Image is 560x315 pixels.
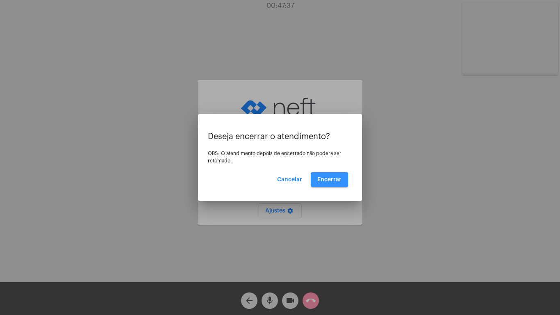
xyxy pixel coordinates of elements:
p: Deseja encerrar o atendimento? [208,132,352,141]
span: OBS: O atendimento depois de encerrado não poderá ser retomado. [208,151,341,163]
span: Encerrar [317,177,341,183]
button: Cancelar [271,172,309,187]
span: Cancelar [277,177,302,183]
button: Encerrar [311,172,348,187]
